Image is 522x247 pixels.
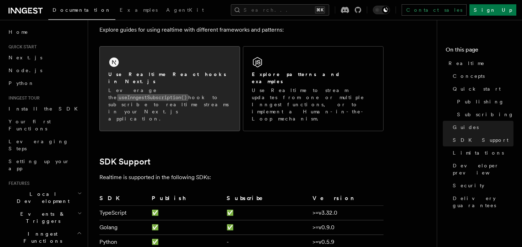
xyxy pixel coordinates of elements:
[99,206,149,220] td: TypeScript
[149,220,224,235] td: ✅
[6,230,77,245] span: Inngest Functions
[310,194,384,206] th: Version
[6,115,83,135] a: Your first Functions
[115,2,162,19] a: Examples
[6,135,83,155] a: Leveraging Steps
[450,146,513,159] a: Limitations
[9,139,69,151] span: Leveraging Steps
[108,71,231,85] h2: Use Realtime React hooks in Next.js
[9,159,70,171] span: Setting up your app
[9,119,51,131] span: Your first Functions
[457,111,514,118] span: Subscribing
[450,159,513,179] a: Developer preview
[450,192,513,212] a: Delivery guarantees
[450,121,513,134] a: Guides
[6,77,83,90] a: Python
[166,7,204,13] span: AgentKit
[6,51,83,64] a: Next.js
[252,87,375,122] p: Use Realtime to stream updates from one or multiple Inngest functions, or to implement a Human-in...
[6,181,29,186] span: Features
[9,106,82,112] span: Install the SDK
[453,195,513,209] span: Delivery guarantees
[9,28,28,36] span: Home
[453,85,501,92] span: Quick start
[99,157,151,167] a: SDK Support
[446,57,513,70] a: Realtime
[117,94,188,101] code: useInngestSubscription()
[6,208,83,227] button: Events & Triggers
[99,46,240,131] a: Use Realtime React hooks in Next.jsLeverage theuseInngestSubscription()hook to subscribe to realt...
[6,102,83,115] a: Install the SDK
[454,95,513,108] a: Publishing
[120,7,158,13] span: Examples
[448,60,485,67] span: Realtime
[446,45,513,57] h4: On this page
[450,179,513,192] a: Security
[9,80,34,86] span: Python
[373,6,390,14] button: Toggle dark mode
[252,71,375,85] h2: Explore patterns and examples
[6,155,83,175] a: Setting up your app
[48,2,115,20] a: Documentation
[224,206,309,220] td: ✅
[99,220,149,235] td: Golang
[453,73,485,80] span: Concepts
[9,68,42,73] span: Node.js
[450,82,513,95] a: Quick start
[315,6,325,14] kbd: ⌘K
[310,206,384,220] td: >=v3.32.0
[450,134,513,146] a: SDK Support
[6,44,37,50] span: Quick start
[453,162,513,176] span: Developer preview
[457,98,504,105] span: Publishing
[99,194,149,206] th: SDK
[9,55,42,60] span: Next.js
[108,87,231,122] p: Leverage the hook to subscribe to realtime streams in your Next.js application.
[149,194,224,206] th: Publish
[149,206,224,220] td: ✅
[453,182,484,189] span: Security
[6,188,83,208] button: Local Development
[6,64,83,77] a: Node.js
[99,172,384,182] p: Realtime is supported in the following SDKs:
[243,46,384,131] a: Explore patterns and examplesUse Realtime to stream updates from one or multiple Inngest function...
[231,4,329,16] button: Search...⌘K
[99,25,384,35] p: Explore guides for using realtime with different frameworks and patterns:
[310,220,384,235] td: >=v0.9.0
[162,2,208,19] a: AgentKit
[53,7,111,13] span: Documentation
[453,136,509,144] span: SDK Support
[6,190,77,205] span: Local Development
[454,108,513,121] a: Subscribing
[224,194,309,206] th: Subscribe
[6,210,77,225] span: Events & Triggers
[453,149,504,156] span: Limitations
[450,70,513,82] a: Concepts
[6,95,40,101] span: Inngest tour
[6,26,83,38] a: Home
[453,124,479,131] span: Guides
[402,4,467,16] a: Contact sales
[224,220,309,235] td: ✅
[469,4,516,16] a: Sign Up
